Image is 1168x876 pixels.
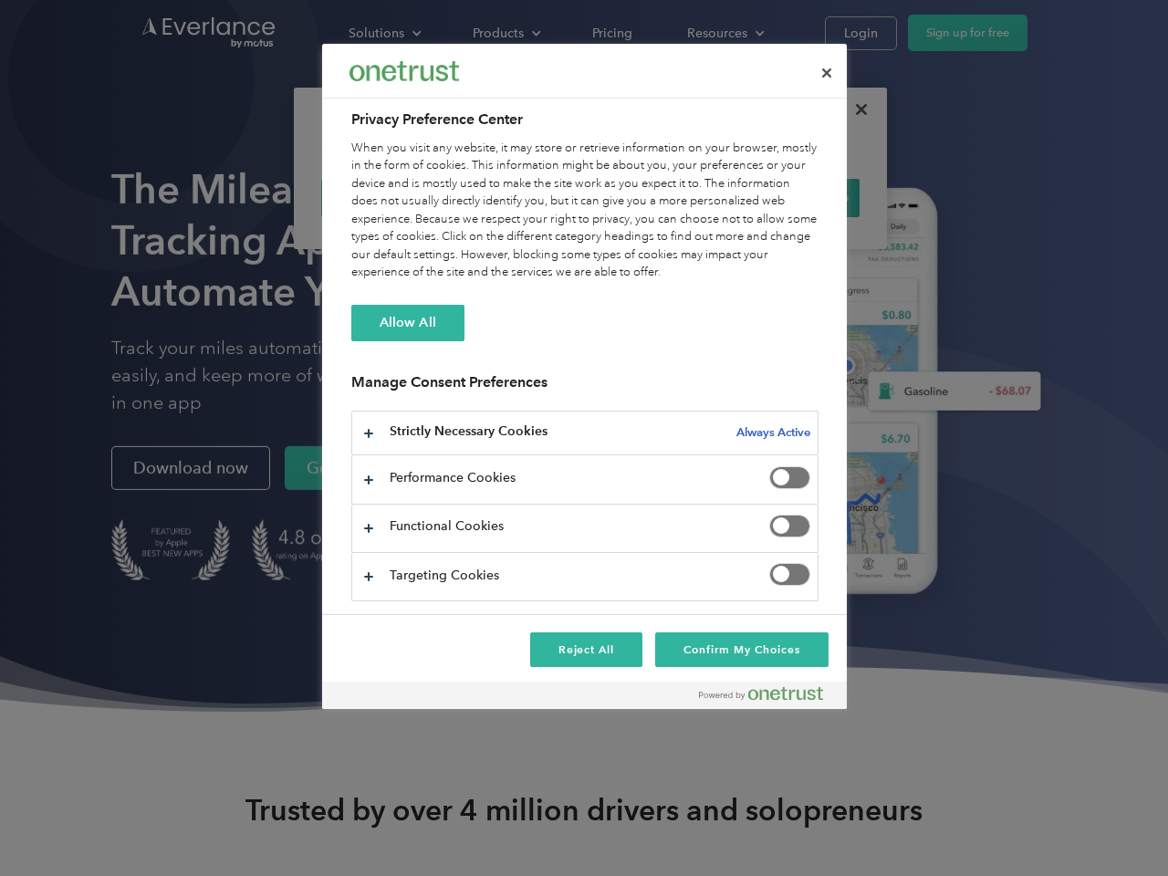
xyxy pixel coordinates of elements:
[322,44,847,709] div: Privacy Preference Center
[655,632,828,667] button: Confirm My Choices
[351,373,819,401] h3: Manage Consent Preferences
[322,44,847,709] div: Preference center
[699,686,838,709] a: Powered by OneTrust Opens in a new Tab
[530,632,643,667] button: Reject All
[349,61,459,80] img: Everlance
[351,140,819,282] div: When you visit any website, it may store or retrieve information on your browser, mostly in the f...
[807,53,847,93] button: Close
[351,305,464,341] button: Allow All
[699,686,823,701] img: Powered by OneTrust Opens in a new Tab
[349,53,459,89] div: Everlance
[351,109,819,130] h2: Privacy Preference Center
